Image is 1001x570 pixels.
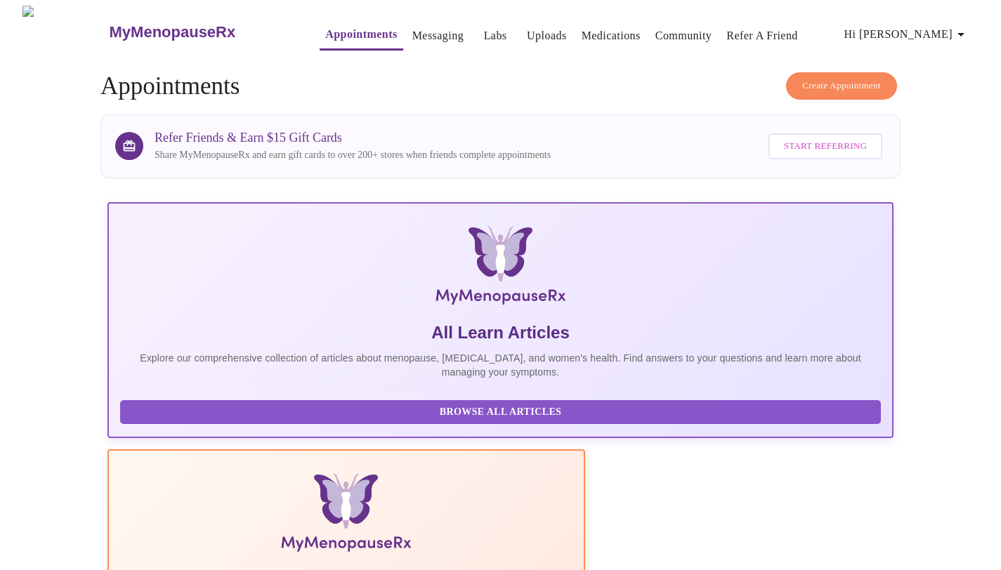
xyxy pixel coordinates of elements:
a: Messaging [412,26,464,46]
a: Start Referring [765,126,886,166]
p: Explore our comprehensive collection of articles about menopause, [MEDICAL_DATA], and women's hea... [120,351,881,379]
a: Community [655,26,712,46]
button: Labs [473,22,518,50]
a: Labs [484,26,507,46]
button: Start Referring [768,133,882,159]
h3: Refer Friends & Earn $15 Gift Cards [155,131,551,145]
button: Hi [PERSON_NAME] [839,20,975,48]
button: Medications [576,22,646,50]
a: Refer a Friend [726,26,798,46]
a: Medications [582,26,641,46]
button: Browse All Articles [120,400,881,425]
button: Refer a Friend [721,22,804,50]
a: MyMenopauseRx [107,8,292,57]
span: Hi [PERSON_NAME] [844,25,969,44]
img: MyMenopauseRx Logo [22,6,107,58]
button: Appointments [320,20,403,51]
h4: Appointments [100,72,901,100]
a: Appointments [325,25,397,44]
img: MyMenopauseRx Logo [238,226,763,310]
button: Messaging [407,22,469,50]
span: Browse All Articles [134,404,867,421]
span: Create Appointment [802,78,881,94]
span: Start Referring [784,138,867,154]
button: Uploads [521,22,573,50]
h3: MyMenopauseRx [110,23,236,41]
img: Menopause Manual [192,473,500,557]
button: Community [650,22,718,50]
a: Uploads [527,26,567,46]
a: Browse All Articles [120,405,884,417]
p: Share MyMenopauseRx and earn gift cards to over 200+ stores when friends complete appointments [155,148,551,162]
button: Create Appointment [786,72,897,100]
h5: All Learn Articles [120,322,881,344]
